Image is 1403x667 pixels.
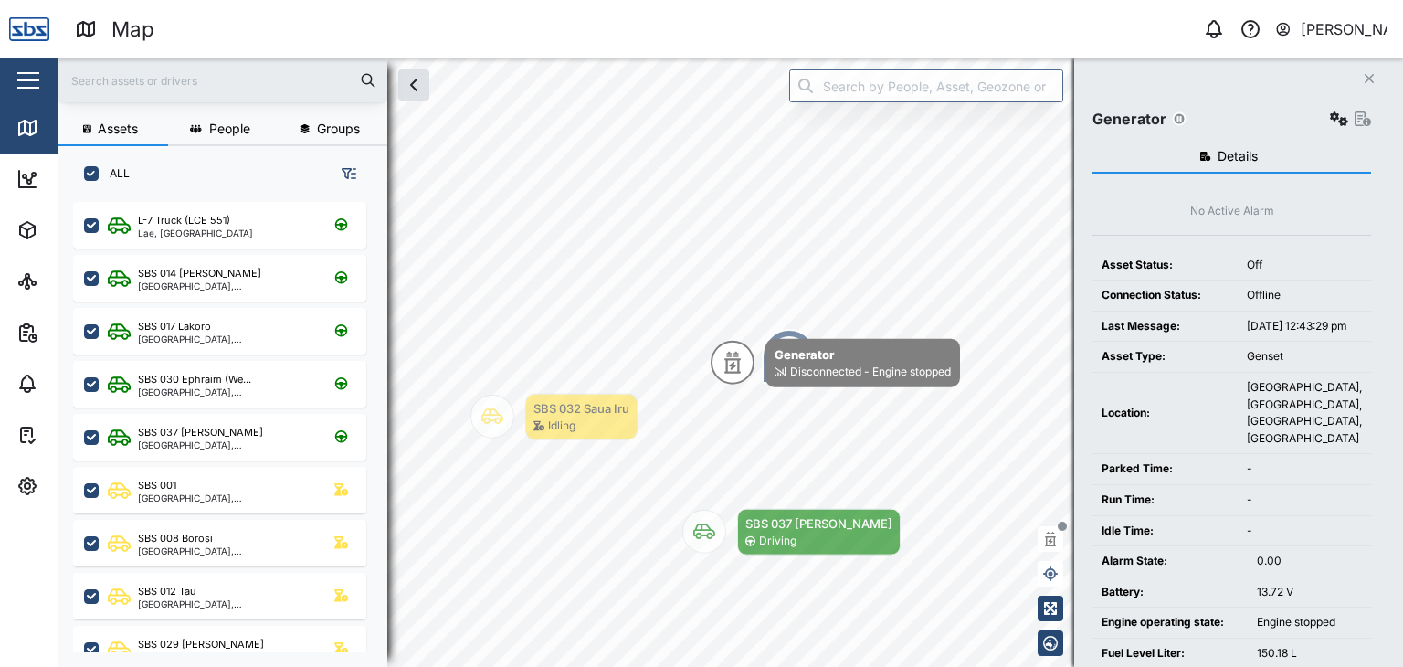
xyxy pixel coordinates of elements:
[138,637,264,652] div: SBS 029 [PERSON_NAME]
[47,271,91,291] div: Sites
[138,387,312,397] div: [GEOGRAPHIC_DATA], [GEOGRAPHIC_DATA]
[138,334,312,344] div: [GEOGRAPHIC_DATA], [GEOGRAPHIC_DATA]
[759,533,796,550] div: Driving
[111,14,154,46] div: Map
[775,345,951,364] div: Generator
[548,418,575,435] div: Idling
[1102,614,1239,631] div: Engine operating state:
[138,228,253,238] div: Lae, [GEOGRAPHIC_DATA]
[47,118,89,138] div: Map
[762,329,817,384] div: Map marker
[682,509,901,556] div: Map marker
[1102,257,1229,274] div: Asset Status:
[47,220,104,240] div: Assets
[99,166,130,181] label: ALL
[47,476,112,496] div: Settings
[1247,348,1362,365] div: Genset
[1102,645,1239,662] div: Fuel Level Liter:
[711,339,960,387] div: Map marker
[138,493,312,503] div: [GEOGRAPHIC_DATA], [GEOGRAPHIC_DATA]
[138,599,312,609] div: [GEOGRAPHIC_DATA], [GEOGRAPHIC_DATA]
[790,364,951,381] div: Disconnected - Engine stopped
[209,122,250,135] span: People
[1102,348,1229,365] div: Asset Type:
[745,514,892,533] div: SBS 037 [PERSON_NAME]
[138,425,263,440] div: SBS 037 [PERSON_NAME]
[1257,584,1362,601] div: 13.72 V
[1102,492,1229,509] div: Run Time:
[1102,405,1229,422] div: Location:
[138,440,312,450] div: [GEOGRAPHIC_DATA], [GEOGRAPHIC_DATA]
[47,323,110,343] div: Reports
[138,319,211,334] div: SBS 017 Lakoro
[1247,287,1362,304] div: Offline
[98,122,138,135] span: Assets
[47,169,130,189] div: Dashboard
[1102,523,1229,540] div: Idle Time:
[58,58,1403,667] canvas: Map
[1257,614,1362,631] div: Engine stopped
[47,374,104,394] div: Alarms
[1247,523,1362,540] div: -
[9,9,49,49] img: Main Logo
[1247,318,1362,335] div: [DATE] 12:43:29 pm
[1247,461,1362,478] div: -
[1102,584,1239,601] div: Battery:
[1092,108,1166,131] div: Generator
[1257,553,1362,570] div: 0.00
[73,196,386,652] div: grid
[138,531,213,546] div: SBS 008 Borosi
[1190,203,1274,220] div: No Active Alarm
[138,213,230,228] div: L-7 Truck (LCE 551)
[1218,150,1258,163] span: Details
[1257,645,1362,662] div: 150.18 L
[69,67,376,94] input: Search assets or drivers
[1102,287,1229,304] div: Connection Status:
[138,584,196,599] div: SBS 012 Tau
[138,478,176,493] div: SBS 001
[317,122,360,135] span: Groups
[138,266,261,281] div: SBS 014 [PERSON_NAME]
[1102,461,1229,478] div: Parked Time:
[1301,18,1388,41] div: [PERSON_NAME]
[533,399,629,418] div: SBS 032 Saua Iru
[138,372,251,387] div: SBS 030 Ephraim (We...
[1247,492,1362,509] div: -
[789,69,1063,102] input: Search by People, Asset, Geozone or Place
[470,394,638,440] div: Map marker
[1247,379,1362,447] div: [GEOGRAPHIC_DATA], [GEOGRAPHIC_DATA], [GEOGRAPHIC_DATA], [GEOGRAPHIC_DATA]
[1247,257,1362,274] div: Off
[138,281,312,291] div: [GEOGRAPHIC_DATA], [GEOGRAPHIC_DATA]
[47,425,98,445] div: Tasks
[1274,16,1388,42] button: [PERSON_NAME]
[1102,318,1229,335] div: Last Message:
[138,546,312,556] div: [GEOGRAPHIC_DATA], [GEOGRAPHIC_DATA]
[1102,553,1239,570] div: Alarm State:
